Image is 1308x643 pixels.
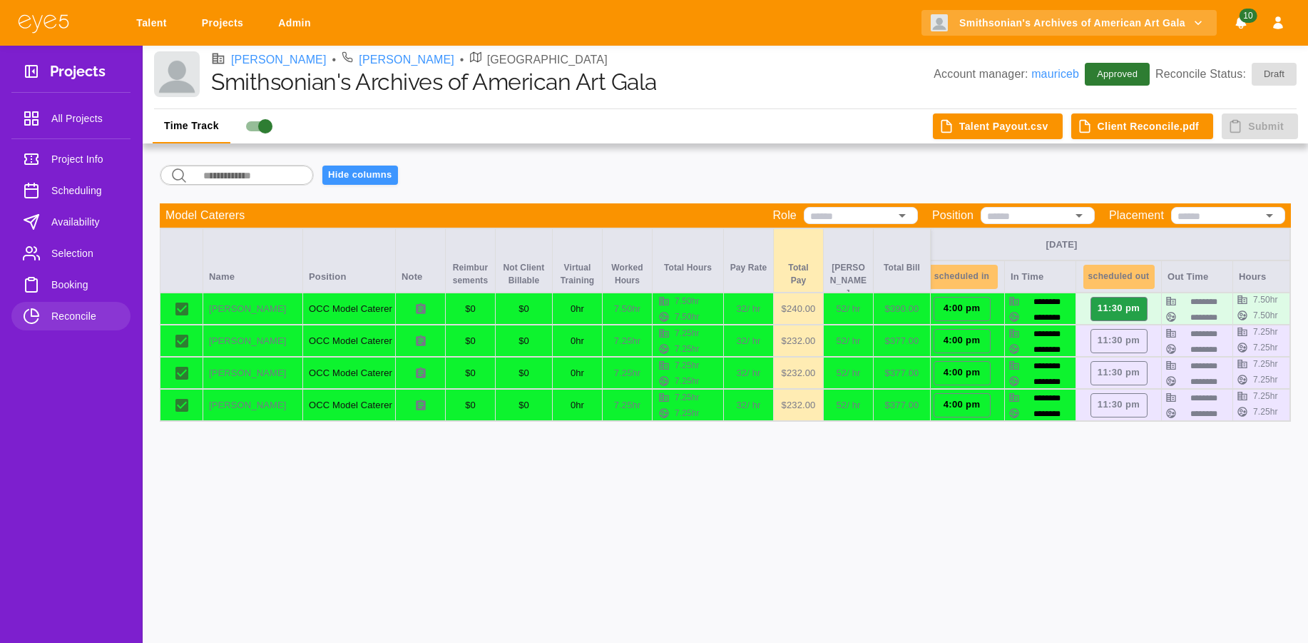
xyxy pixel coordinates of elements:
span: Selection [51,245,119,262]
a: Scheduling [11,176,131,205]
button: Talent Payout.csv [933,113,1063,140]
p: $ 0 [451,302,489,316]
a: Selection [11,239,131,268]
p: 7.25 hr [1253,390,1278,402]
p: 0 hr [558,302,596,316]
button: Time Track [153,109,230,143]
p: 7.25 hr [608,398,646,412]
p: Account manager: [934,66,1079,83]
a: [PERSON_NAME] [231,51,327,69]
span: Booking [51,276,119,293]
p: 7.50 hr [675,295,700,308]
p: 7.25 hr [1253,358,1278,370]
p: $ 0 [501,302,546,316]
button: Open [1260,206,1279,226]
div: In Time [1005,260,1076,293]
button: Scheduled Out [1083,265,1155,289]
span: Approved [1088,67,1146,81]
p: [PERSON_NAME] [829,261,867,292]
p: OCC Model Caterer [309,366,389,380]
p: Pay Rate [730,261,767,274]
li: • [332,51,337,69]
span: Availability [51,213,119,231]
p: 0 hr [558,334,596,348]
p: 7.25 hr [675,391,700,404]
p: 7.25 hr [1253,325,1278,338]
div: Out Time [1162,260,1233,293]
p: 7.25 hr [675,343,700,355]
p: 32 / hr [730,366,767,380]
p: [PERSON_NAME] [209,334,297,348]
p: 7.25 hr [1253,341,1278,354]
button: Hide columns [322,166,398,185]
p: 52 / hr [829,302,867,316]
button: 4:00 PM [934,329,991,353]
p: 32 / hr [730,302,767,316]
p: OCC Model Caterer [309,398,389,412]
p: $ 0 [451,366,489,380]
p: 7.25 hr [608,366,646,380]
p: [GEOGRAPHIC_DATA] [487,51,608,69]
p: Model Caterers [165,207,245,224]
img: Client logo [931,14,948,31]
h1: Smithsonian's Archives of American Art Gala [211,69,934,96]
button: Scheduled In [926,265,998,289]
p: Role [772,207,797,224]
button: 11:30 PM [1090,361,1148,385]
button: 11:30 PM [1090,329,1148,353]
p: $ 232.00 [780,334,817,348]
button: 4:00 PM [934,393,991,417]
span: All Projects [51,110,119,127]
p: $ 0 [501,366,546,380]
p: Worked Hours [608,261,646,287]
a: [PERSON_NAME] [359,51,454,69]
p: 7.25 hr [675,375,700,388]
button: 4:00 PM [934,361,991,385]
p: 32 / hr [730,334,767,348]
p: 7.25 hr [1253,373,1278,386]
div: Position [303,228,396,293]
p: Reconcile Status: [1155,63,1297,86]
a: All Projects [11,104,131,133]
img: Client logo [154,51,200,97]
p: Not Client Billable [501,261,546,287]
p: 7.25 hr [675,407,700,420]
a: Admin [269,10,325,36]
p: $ 0 [451,334,489,348]
div: [DATE] [839,238,1284,251]
p: Total Pay [780,261,817,287]
a: Booking [11,270,131,299]
p: OCC Model Caterer [309,334,389,348]
img: eye5 [17,13,70,34]
a: Talent [127,10,181,36]
p: $ 232.00 [780,366,817,380]
p: Placement [1109,207,1164,224]
p: 7.25 hr [675,327,700,340]
p: $ 0 [501,334,546,348]
p: 7.25 hr [1253,405,1278,418]
p: 52 / hr [829,334,867,348]
a: Project Info [11,145,131,173]
div: Name [203,228,303,293]
a: Projects [193,10,257,36]
h3: Projects [50,63,106,85]
button: Client Reconcile.pdf [1071,113,1214,140]
button: Open [1069,206,1089,226]
p: 7.50 hr [675,310,700,323]
span: Scheduling [51,182,119,199]
p: $ 0 [501,398,546,412]
p: 7.50 hr [1253,293,1278,306]
span: Reconcile [51,308,119,325]
p: Total Hours [658,261,717,274]
p: 7.50 hr [608,302,646,316]
p: 7.50 hr [1253,309,1278,322]
div: Note [396,228,446,293]
p: $ 240.00 [780,302,817,316]
p: 52 / hr [829,398,867,412]
a: Availability [11,208,131,236]
p: [PERSON_NAME] [209,366,297,380]
p: 52 / hr [829,366,867,380]
p: Virtual Training [558,261,596,287]
button: 4:00 PM [934,297,991,321]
